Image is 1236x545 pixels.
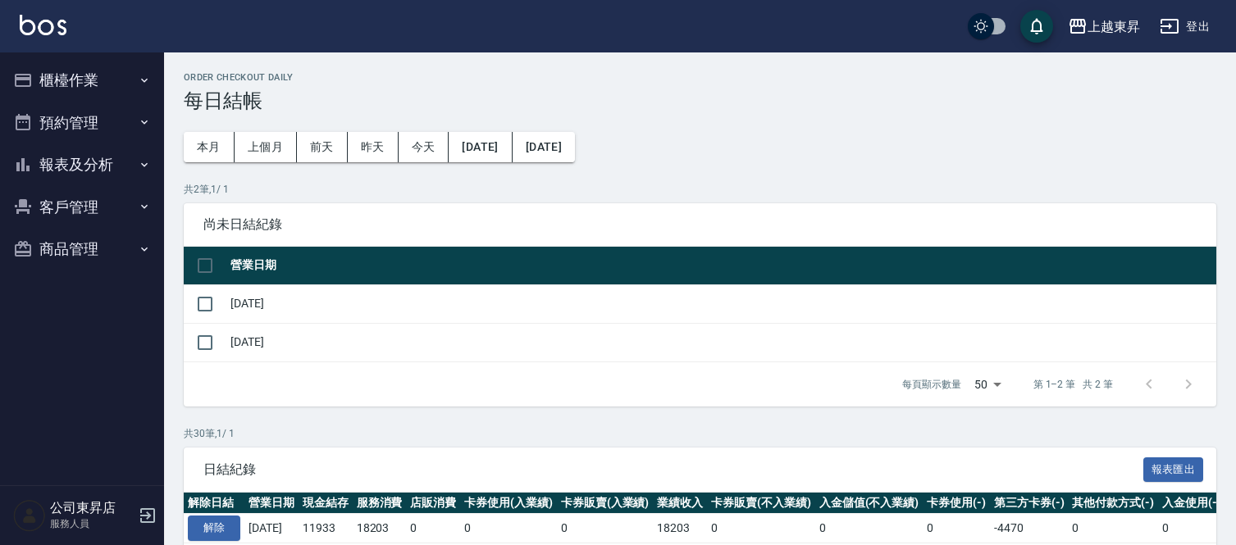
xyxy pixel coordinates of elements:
[50,516,134,531] p: 服務人員
[13,499,46,532] img: Person
[184,426,1216,441] p: 共 30 筆, 1 / 1
[557,514,654,543] td: 0
[923,514,990,543] td: 0
[1068,493,1158,514] th: 其他付款方式(-)
[244,493,299,514] th: 營業日期
[1158,514,1225,543] td: 0
[990,493,1069,514] th: 第三方卡券(-)
[7,186,157,229] button: 客戶管理
[353,514,407,543] td: 18203
[1143,461,1204,476] a: 報表匯出
[299,514,353,543] td: 11933
[902,377,961,392] p: 每頁顯示數量
[460,493,557,514] th: 卡券使用(入業績)
[1088,16,1140,37] div: 上越東昇
[968,362,1007,406] div: 50
[188,515,240,541] button: 解除
[20,15,66,35] img: Logo
[184,132,235,162] button: 本月
[406,514,460,543] td: 0
[184,493,244,514] th: 解除日結
[460,514,557,543] td: 0
[707,514,815,543] td: 0
[1153,11,1216,42] button: 登出
[653,514,707,543] td: 18203
[653,493,707,514] th: 業績收入
[348,132,399,162] button: 昨天
[184,182,1216,197] p: 共 2 筆, 1 / 1
[557,493,654,514] th: 卡券販賣(入業績)
[406,493,460,514] th: 店販消費
[513,132,575,162] button: [DATE]
[7,143,157,186] button: 報表及分析
[1158,493,1225,514] th: 入金使用(-)
[184,89,1216,112] h3: 每日結帳
[707,493,815,514] th: 卡券販賣(不入業績)
[226,323,1216,361] td: [DATE]
[203,461,1143,478] span: 日結紀錄
[299,493,353,514] th: 現金結存
[1020,10,1053,43] button: save
[353,493,407,514] th: 服務消費
[923,493,990,514] th: 卡券使用(-)
[1033,377,1113,392] p: 第 1–2 筆 共 2 筆
[226,284,1216,323] td: [DATE]
[203,216,1197,233] span: 尚未日結紀錄
[1143,457,1204,483] button: 報表匯出
[7,102,157,144] button: 預約管理
[815,493,924,514] th: 入金儲值(不入業績)
[226,247,1216,285] th: 營業日期
[449,132,512,162] button: [DATE]
[1068,514,1158,543] td: 0
[297,132,348,162] button: 前天
[990,514,1069,543] td: -4470
[7,228,157,270] button: 商品管理
[1061,10,1147,43] button: 上越東昇
[399,132,449,162] button: 今天
[184,72,1216,83] h2: Order checkout daily
[815,514,924,543] td: 0
[244,514,299,543] td: [DATE]
[7,59,157,102] button: 櫃檯作業
[235,132,297,162] button: 上個月
[50,500,134,516] h5: 公司東昇店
